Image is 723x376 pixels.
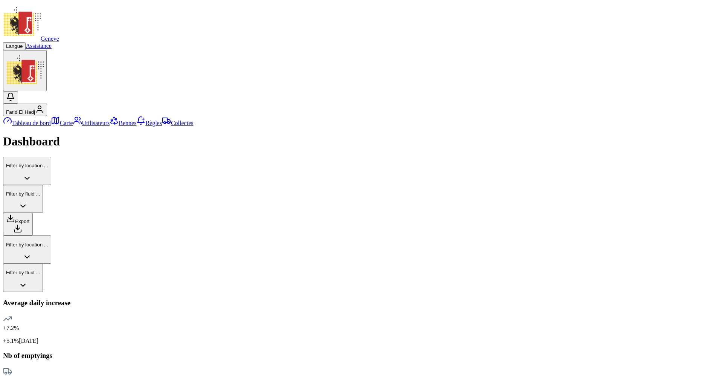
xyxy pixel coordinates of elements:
span: Tableau de bord [12,120,51,126]
h3: Average daily increase [3,299,720,307]
img: Geneve Logo [6,51,44,89]
span: Geneve [41,35,59,42]
span: Bennes [119,120,136,126]
button: label [3,185,43,213]
div: Langue [6,43,23,49]
span: Farid El Hadj [6,109,35,115]
span: Collectes [171,120,194,126]
div: + 7.2 % [3,325,720,332]
a: Carte [51,120,73,126]
p: Filter by location ... [6,242,48,248]
p: Filter by location ... [6,163,48,168]
a: Utilisateurs [73,120,110,126]
span: Règles [145,120,162,126]
a: Geneve [3,35,59,42]
p: + 5.1 % [DATE] [3,338,720,344]
button: Export [3,213,33,235]
button: label [3,157,51,185]
button: label [3,235,51,264]
a: Tableau de bord [3,120,51,126]
span: Carte [60,120,73,126]
img: Geneve Logo [3,3,41,41]
p: Filter by fluid ... [6,191,40,197]
h3: Nb of emptyings [3,352,720,360]
a: Règles [136,120,162,126]
button: Farid El Hadj [3,104,47,116]
div: Export [6,214,30,224]
p: Filter by fluid ... [6,270,40,275]
button: Langue [3,42,26,50]
button: label [3,264,43,292]
a: Collectes [162,120,194,126]
h1: Dashboard [3,135,720,148]
a: Assistance [26,43,51,49]
a: Bennes [110,120,136,126]
span: Utilisateurs [82,120,110,126]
